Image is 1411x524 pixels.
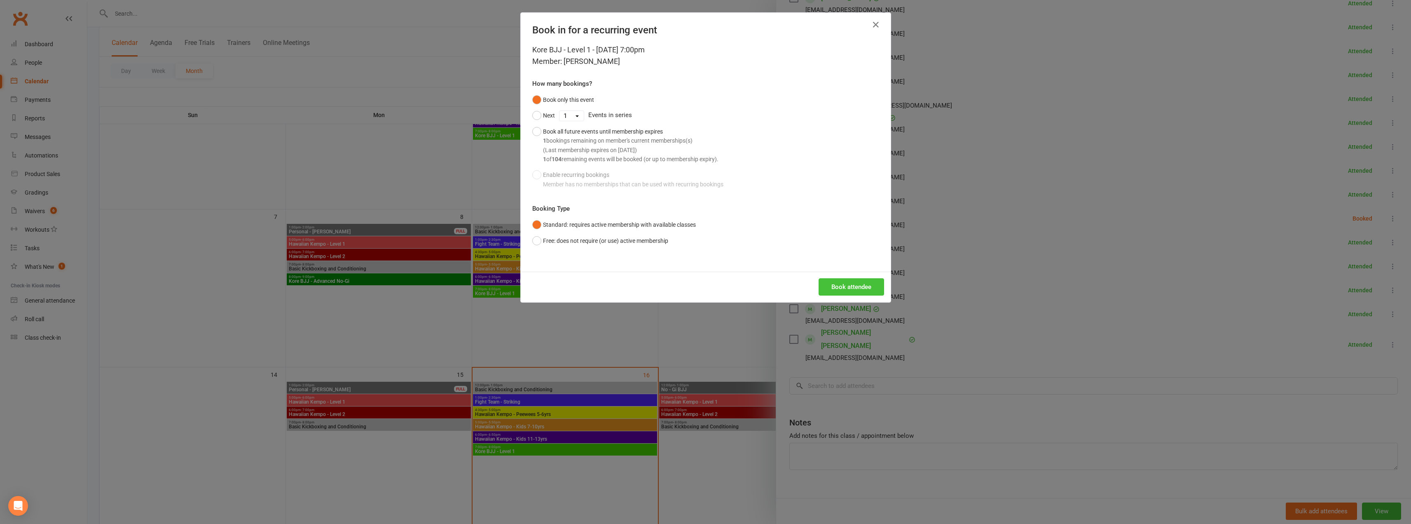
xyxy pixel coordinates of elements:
button: Close [869,18,882,31]
h4: Book in for a recurring event [532,24,879,36]
button: Book only this event [532,92,594,108]
button: Standard: requires active membership with available classes [532,217,696,233]
div: Open Intercom Messenger [8,496,28,516]
label: Booking Type [532,204,570,214]
button: Book attendee [819,278,884,296]
div: Book all future events until membership expires [543,127,718,164]
strong: 104 [552,156,562,162]
label: How many bookings? [532,79,592,89]
strong: 1 [543,137,546,144]
button: Free: does not require (or use) active membership [532,233,668,249]
div: Kore BJJ - Level 1 - [DATE] 7:00pm Member: [PERSON_NAME] [532,44,879,67]
div: Events in series [532,108,879,123]
button: Next [532,108,555,123]
strong: 1 [543,156,546,162]
button: Book all future events until membership expires1bookings remaining on member's current membership... [532,124,718,167]
div: bookings remaining on member's current memberships(s) (Last membership expires on [DATE]) of rema... [543,136,718,164]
